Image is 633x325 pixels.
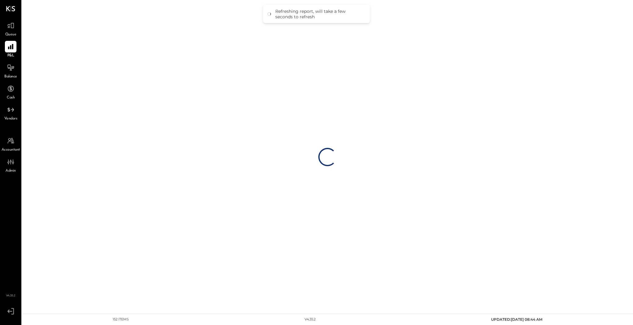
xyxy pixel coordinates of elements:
[4,74,17,80] span: Balance
[7,53,14,59] span: P&L
[0,104,21,122] a: Vendors
[4,116,17,122] span: Vendors
[275,9,364,20] div: Refreshing report, will take a few seconds to refresh
[0,41,21,59] a: P&L
[5,32,16,37] span: Queue
[0,62,21,80] a: Balance
[305,317,316,322] div: v 4.35.2
[113,317,129,322] div: 152 items
[0,156,21,174] a: Admin
[5,168,16,174] span: Admin
[2,147,20,153] span: Accountant
[0,20,21,37] a: Queue
[7,95,15,101] span: Cash
[0,83,21,101] a: Cash
[491,317,542,322] span: UPDATED: [DATE] 08:44 AM
[0,135,21,153] a: Accountant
